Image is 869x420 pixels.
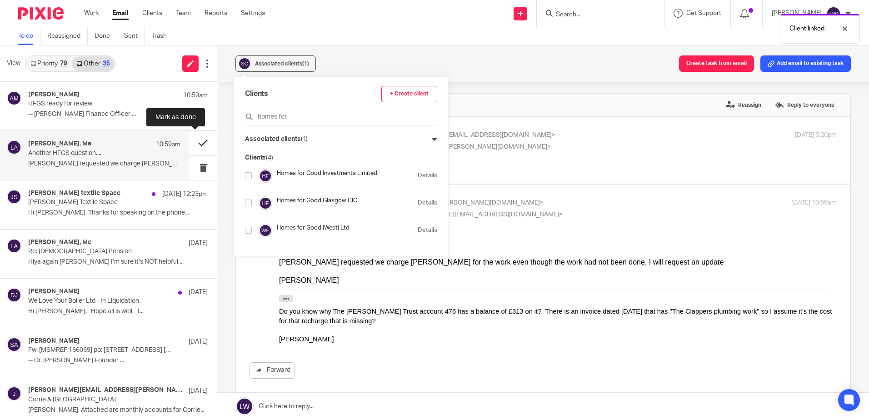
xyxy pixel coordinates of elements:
[789,24,826,33] p: Client linked.
[28,248,172,255] p: Re: [DEMOGRAPHIC_DATA] Pension
[28,160,180,168] p: [PERSON_NAME] requested we charge [PERSON_NAME]...
[28,288,80,295] h4: [PERSON_NAME]
[791,198,837,208] p: [DATE] 10:59am
[28,110,208,118] p: -- [PERSON_NAME] Finance Officer ...
[60,60,67,67] div: 79
[28,396,172,404] p: Corrie & [GEOGRAPHIC_DATA]
[112,9,129,18] a: Email
[381,86,437,102] a: + Create client
[28,199,172,206] p: [PERSON_NAME] Textile Space
[124,27,145,45] a: Sent
[255,61,309,66] span: Associated clients
[84,9,99,18] a: Work
[277,224,413,232] h4: Homes for Good (West) Ltd
[394,132,555,138] span: <[PERSON_NAME][EMAIL_ADDRESS][DOMAIN_NAME]>
[418,171,437,180] a: Details
[28,239,91,246] h4: [PERSON_NAME], Me
[156,140,180,149] p: 10:59am
[189,288,208,297] p: [DATE]
[28,258,208,266] p: Hiya again [PERSON_NAME] I’m sure it’s NOT helpful,...
[259,196,272,210] img: svg%3E
[679,55,754,72] button: Create task from email
[245,153,273,163] p: Clients
[28,406,208,414] p: [PERSON_NAME], Attached are monthly accounts for Corrie...
[277,196,413,205] h4: Homes for Good Glasgow CIC
[266,155,273,161] span: (4)
[418,199,437,207] a: Details
[72,56,114,71] a: Other35
[7,190,21,204] img: svg%3E
[245,89,268,99] span: Clients
[28,357,208,365] p: -- Dr. [PERSON_NAME] Founder ...
[28,190,120,197] h4: [PERSON_NAME] textile Space
[7,239,21,253] img: svg%3E
[795,130,837,140] p: [DATE] 5:20pm
[189,386,208,395] p: [DATE]
[7,59,20,68] span: View
[245,112,437,121] input: Click to search...
[189,337,208,346] p: [DATE]
[176,9,191,18] a: Team
[773,98,837,112] label: Reply to everyone
[28,209,208,217] p: Hi [PERSON_NAME], Thanks for speaking on the phone...
[760,55,851,72] button: Add email to existing task
[28,100,172,108] p: HFGS ready for review
[183,91,208,100] p: 10:59am
[205,9,227,18] a: Reports
[28,386,184,394] h4: [PERSON_NAME][EMAIL_ADDRESS][PERSON_NAME][DOMAIN_NAME]
[18,7,64,20] img: Pixie
[238,57,251,70] img: svg%3E
[28,346,172,354] p: Fw: [MSMREF:166069] po: [STREET_ADDRESS] [HOMES006/0005]
[95,27,117,45] a: Done
[277,169,413,178] h4: Homes for Good Investments Limited
[162,190,208,199] p: [DATE] 12:23pm
[7,386,21,401] img: svg%3E
[401,211,563,218] span: <[PERSON_NAME][EMAIL_ADDRESS][DOMAIN_NAME]>
[259,169,272,183] img: svg%3E
[826,6,841,21] img: svg%3E
[7,91,21,105] img: svg%3E
[28,337,80,345] h4: [PERSON_NAME]
[47,27,88,45] a: Reassigned
[28,150,150,157] p: Another HFGS question....
[235,55,316,72] button: Associated clients(1)
[7,337,21,352] img: svg%3E
[259,224,272,237] img: svg%3E
[152,27,174,45] a: Trash
[28,297,172,305] p: We Love Your Boiler Ltd - In Liquidation
[7,140,21,155] img: svg%3E
[301,136,308,142] span: (1)
[26,56,72,71] a: Priority79
[250,362,295,379] a: Forward
[103,60,110,67] div: 35
[189,239,208,248] p: [DATE]
[418,226,437,235] a: Details
[28,140,91,148] h4: [PERSON_NAME], Me
[28,91,80,99] h4: [PERSON_NAME]
[302,61,309,66] span: (1)
[18,27,40,45] a: To do
[142,9,162,18] a: Clients
[28,308,208,315] p: Hi [PERSON_NAME], Hope all is well. I...
[241,9,265,18] a: Settings
[245,135,308,144] p: Associated clients
[7,288,21,302] img: svg%3E
[724,98,764,112] label: Reassign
